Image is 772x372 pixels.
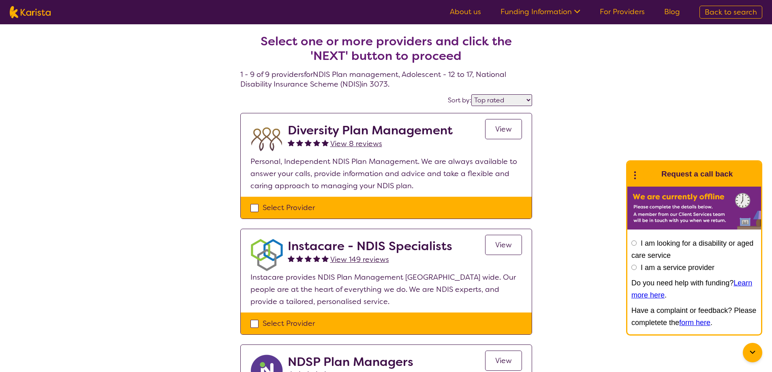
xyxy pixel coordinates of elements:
h2: Select one or more providers and click the 'NEXT' button to proceed [250,34,522,63]
a: Blog [664,7,680,17]
img: obkhna0zu27zdd4ubuus.png [250,239,283,271]
h4: 1 - 9 of 9 providers for NDIS Plan management , Adolescent - 12 to 17 , National Disability Insur... [240,15,532,89]
h2: NDSP Plan Managers [288,355,413,369]
img: Karista logo [10,6,51,18]
p: Instacare provides NDIS Plan Management [GEOGRAPHIC_DATA] wide. Our people are at the heart of ev... [250,271,522,308]
span: View [495,240,512,250]
a: form here [679,319,710,327]
img: fullstar [288,139,295,146]
label: I am a service provider [641,264,714,272]
a: View 8 reviews [330,138,382,150]
span: View [495,124,512,134]
span: Back to search [705,7,757,17]
p: Have a complaint or feedback? Please completete the . [631,304,757,329]
img: fullstar [296,139,303,146]
a: About us [450,7,481,17]
p: Do you need help with funding? . [631,277,757,301]
span: View [495,356,512,366]
img: fullstar [288,255,295,262]
img: fullstar [305,255,312,262]
img: Karista [640,166,657,182]
h2: Instacare - NDIS Specialists [288,239,452,253]
p: Personal, Independent NDIS Plan Management. We are always available to answer your calls, provide... [250,155,522,192]
img: fullstar [313,139,320,146]
img: Karista offline chat form to request call back [627,187,761,230]
a: View [485,235,522,255]
img: fullstar [322,255,329,262]
img: fullstar [305,139,312,146]
label: Sort by: [448,96,471,104]
img: fullstar [296,255,303,262]
a: View [485,351,522,371]
a: View 149 reviews [330,253,389,266]
a: For Providers [600,7,645,17]
h2: Diversity Plan Management [288,123,453,138]
img: duqvjtfkvnzb31ymex15.png [250,123,283,155]
h1: Request a call back [661,168,733,180]
a: Funding Information [500,7,580,17]
img: fullstar [322,139,329,146]
label: I am looking for a disability or aged care service [631,239,753,259]
img: fullstar [313,255,320,262]
a: Back to search [699,6,762,19]
span: View 149 reviews [330,255,389,264]
span: View 8 reviews [330,139,382,149]
a: View [485,119,522,139]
